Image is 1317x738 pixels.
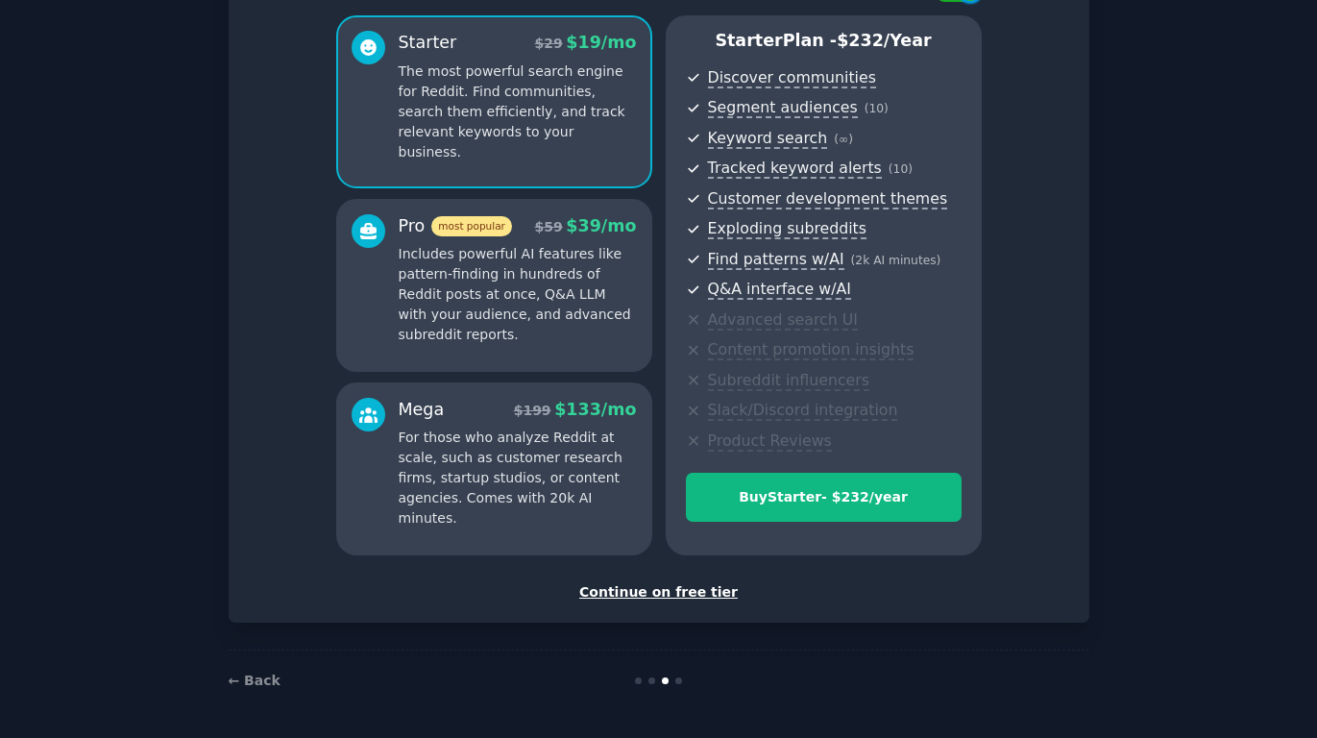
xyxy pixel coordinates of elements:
[708,129,828,149] span: Keyword search
[399,244,637,345] p: Includes powerful AI features like pattern-finding in hundreds of Reddit posts at once, Q&A LLM w...
[249,582,1069,603] div: Continue on free tier
[399,31,457,55] div: Starter
[708,431,832,452] span: Product Reviews
[708,159,882,179] span: Tracked keyword alerts
[851,254,941,267] span: ( 2k AI minutes )
[708,98,858,118] span: Segment audiences
[708,371,869,391] span: Subreddit influencers
[686,473,962,522] button: BuyStarter- $232/year
[708,310,858,331] span: Advanced search UI
[687,487,961,507] div: Buy Starter - $ 232 /year
[535,219,563,234] span: $ 59
[229,673,280,688] a: ← Back
[865,102,889,115] span: ( 10 )
[514,403,551,418] span: $ 199
[566,216,636,235] span: $ 39 /mo
[708,189,948,209] span: Customer development themes
[837,31,931,50] span: $ 232 /year
[889,162,913,176] span: ( 10 )
[535,36,563,51] span: $ 29
[708,280,851,300] span: Q&A interface w/AI
[399,214,512,238] div: Pro
[708,340,915,360] span: Content promotion insights
[708,401,898,421] span: Slack/Discord integration
[554,400,636,419] span: $ 133 /mo
[566,33,636,52] span: $ 19 /mo
[834,133,853,146] span: ( ∞ )
[686,29,962,53] p: Starter Plan -
[399,428,637,529] p: For those who analyze Reddit at scale, such as customer research firms, startup studios, or conte...
[399,61,637,162] p: The most powerful search engine for Reddit. Find communities, search them efficiently, and track ...
[708,68,876,88] span: Discover communities
[708,250,844,270] span: Find patterns w/AI
[399,398,445,422] div: Mega
[708,219,866,239] span: Exploding subreddits
[431,216,512,236] span: most popular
